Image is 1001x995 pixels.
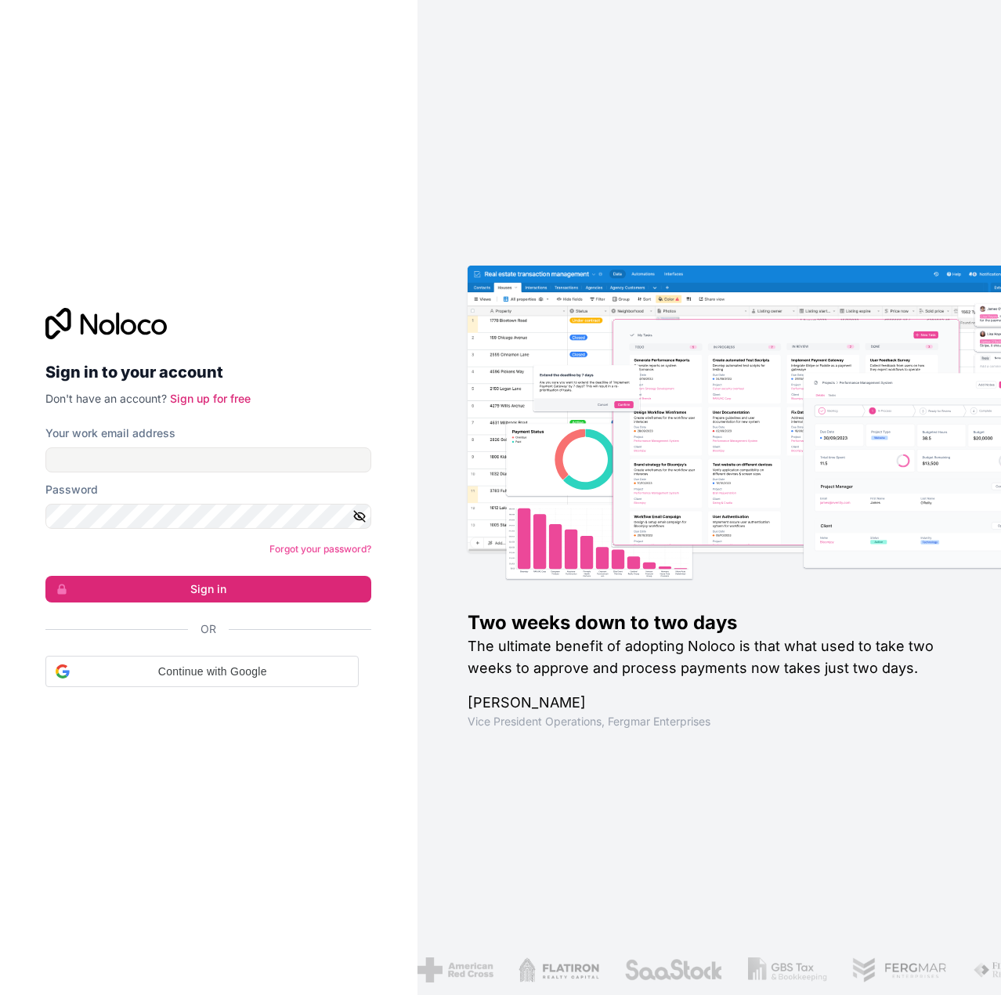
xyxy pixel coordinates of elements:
img: /assets/gbstax-C-GtDUiK.png [743,957,823,982]
label: Your work email address [45,425,175,441]
div: Continue with Google [45,656,359,687]
span: Continue with Google [76,664,349,680]
a: Forgot your password? [269,543,371,555]
h1: Vice President Operations , Fergmar Enterprises [468,714,952,729]
h1: [PERSON_NAME] [468,692,952,714]
h2: Sign in to your account [45,358,371,386]
span: Or [201,621,216,637]
img: /assets/saastock-C6Zbiodz.png [620,957,719,982]
label: Password [45,482,98,498]
h1: Two weeks down to two days [468,610,952,635]
a: Sign up for free [170,392,251,405]
input: Email address [45,447,371,472]
img: /assets/fergmar-CudnrXN5.png [848,957,944,982]
span: Don't have an account? [45,392,167,405]
img: /assets/american-red-cross-BAupjrZR.png [413,957,489,982]
button: Sign in [45,576,371,602]
h2: The ultimate benefit of adopting Noloco is that what used to take two weeks to approve and proces... [468,635,952,679]
input: Password [45,504,371,529]
img: /assets/flatiron-C8eUkumj.png [514,957,595,982]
